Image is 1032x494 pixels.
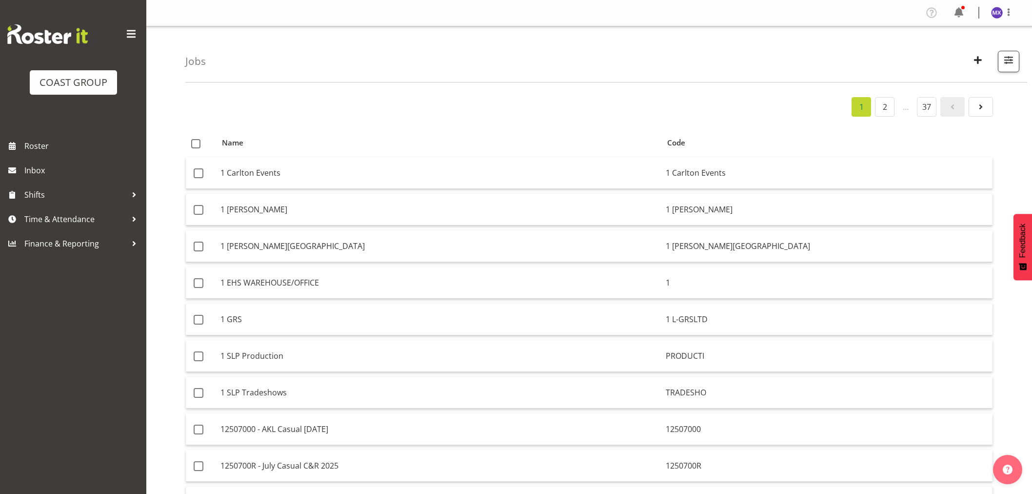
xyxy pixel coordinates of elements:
[917,97,936,117] a: 37
[662,340,992,372] td: PRODUCTI
[7,24,88,44] img: Rosterit website logo
[662,377,992,409] td: TRADESHO
[24,212,127,226] span: Time & Attendance
[662,267,992,299] td: 1
[662,304,992,335] td: 1 L-GRSLTD
[185,56,206,67] h4: Jobs
[991,7,1003,19] img: michelle-xiang8229.jpg
[662,450,992,482] td: 1250700R
[217,340,662,372] td: 1 SLP Production
[662,230,992,262] td: 1 [PERSON_NAME][GEOGRAPHIC_DATA]
[667,137,685,148] span: Code
[40,75,107,90] div: COAST GROUP
[1013,214,1032,280] button: Feedback - Show survey
[217,450,662,482] td: 1250700R - July Casual C&R 2025
[24,187,127,202] span: Shifts
[662,157,992,189] td: 1 Carlton Events
[24,163,141,178] span: Inbox
[1003,465,1012,474] img: help-xxl-2.png
[998,51,1019,72] button: Filter Jobs
[662,413,992,445] td: 12507000
[875,97,894,117] a: 2
[217,230,662,262] td: 1 [PERSON_NAME][GEOGRAPHIC_DATA]
[1018,224,1027,258] span: Feedback
[217,377,662,409] td: 1 SLP Tradeshows
[968,51,988,72] button: Create New Job
[222,137,243,148] span: Name
[217,194,662,226] td: 1 [PERSON_NAME]
[217,413,662,445] td: 12507000 - AKL Casual [DATE]
[662,194,992,226] td: 1 [PERSON_NAME]
[217,157,662,189] td: 1 Carlton Events
[217,304,662,335] td: 1 GRS
[217,267,662,299] td: 1 EHS WAREHOUSE/OFFICE
[24,139,141,153] span: Roster
[24,236,127,251] span: Finance & Reporting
